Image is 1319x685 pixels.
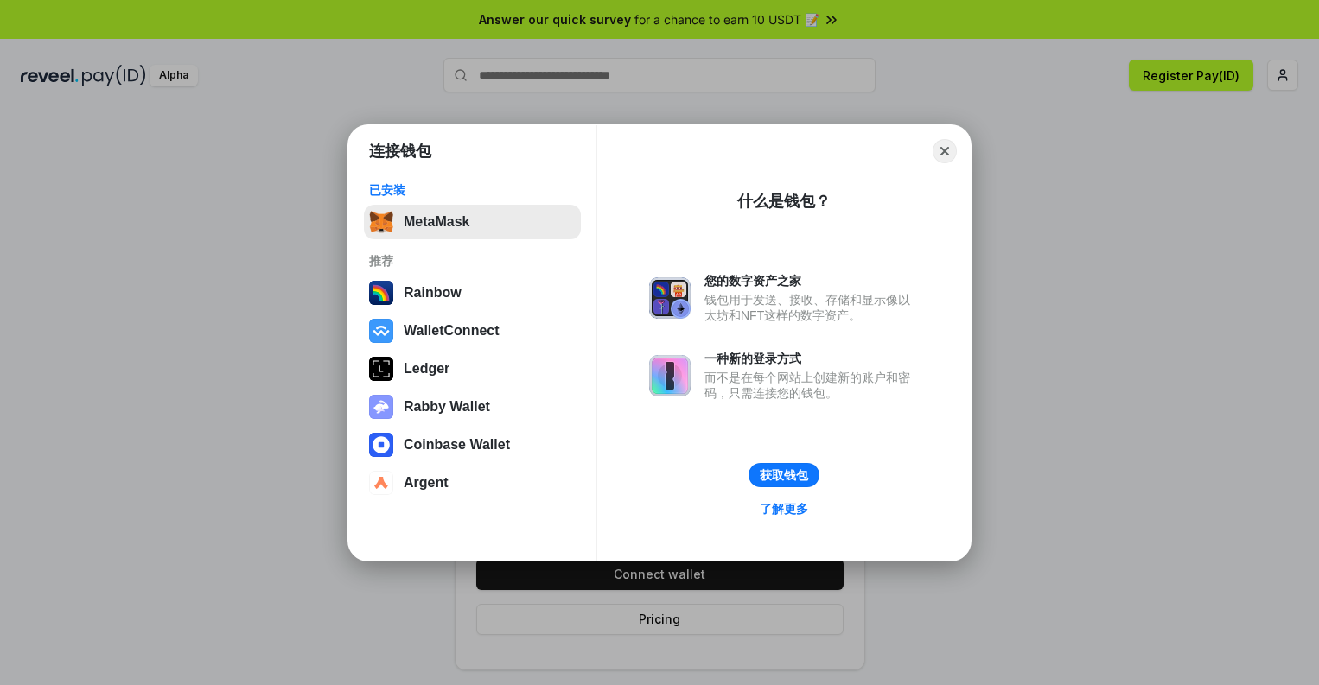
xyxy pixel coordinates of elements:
button: Coinbase Wallet [364,428,581,462]
div: 什么是钱包？ [737,191,831,212]
button: Argent [364,466,581,500]
div: 已安装 [369,182,576,198]
img: svg+xml,%3Csvg%20width%3D%2228%22%20height%3D%2228%22%20viewBox%3D%220%200%2028%2028%22%20fill%3D... [369,471,393,495]
img: svg+xml,%3Csvg%20fill%3D%22none%22%20height%3D%2233%22%20viewBox%3D%220%200%2035%2033%22%20width%... [369,210,393,234]
img: svg+xml,%3Csvg%20xmlns%3D%22http%3A%2F%2Fwww.w3.org%2F2000%2Fsvg%22%20fill%3D%22none%22%20viewBox... [369,395,393,419]
div: 钱包用于发送、接收、存储和显示像以太坊和NFT这样的数字资产。 [704,292,919,323]
h1: 连接钱包 [369,141,431,162]
button: Ledger [364,352,581,386]
button: WalletConnect [364,314,581,348]
img: svg+xml,%3Csvg%20width%3D%22120%22%20height%3D%22120%22%20viewBox%3D%220%200%20120%20120%22%20fil... [369,281,393,305]
img: svg+xml,%3Csvg%20width%3D%2228%22%20height%3D%2228%22%20viewBox%3D%220%200%2028%2028%22%20fill%3D... [369,433,393,457]
div: Argent [404,475,449,491]
img: svg+xml,%3Csvg%20xmlns%3D%22http%3A%2F%2Fwww.w3.org%2F2000%2Fsvg%22%20width%3D%2228%22%20height%3... [369,357,393,381]
img: svg+xml,%3Csvg%20width%3D%2228%22%20height%3D%2228%22%20viewBox%3D%220%200%2028%2028%22%20fill%3D... [369,319,393,343]
button: 获取钱包 [749,463,819,487]
button: Close [933,139,957,163]
button: Rainbow [364,276,581,310]
div: MetaMask [404,214,469,230]
div: Ledger [404,361,449,377]
button: Rabby Wallet [364,390,581,424]
div: WalletConnect [404,323,500,339]
div: 了解更多 [760,501,808,517]
div: Coinbase Wallet [404,437,510,453]
div: Rabby Wallet [404,399,490,415]
img: svg+xml,%3Csvg%20xmlns%3D%22http%3A%2F%2Fwww.w3.org%2F2000%2Fsvg%22%20fill%3D%22none%22%20viewBox... [649,355,691,396]
div: 获取钱包 [760,467,808,483]
a: 了解更多 [749,498,819,520]
div: 推荐 [369,253,576,269]
div: 您的数字资产之家 [704,273,919,289]
div: 而不是在每个网站上创建新的账户和密码，只需连接您的钱包。 [704,370,919,401]
button: MetaMask [364,205,581,239]
img: svg+xml,%3Csvg%20xmlns%3D%22http%3A%2F%2Fwww.w3.org%2F2000%2Fsvg%22%20fill%3D%22none%22%20viewBox... [649,277,691,319]
div: Rainbow [404,285,462,301]
div: 一种新的登录方式 [704,351,919,366]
